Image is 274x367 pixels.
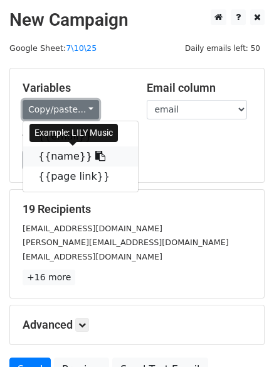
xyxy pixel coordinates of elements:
[23,100,99,119] a: Copy/paste...
[23,126,138,146] a: {{email}}
[29,124,118,142] div: Example: LILY Music
[66,43,97,53] a: 7\10\25
[23,270,75,285] a: +16 more
[23,202,251,216] h5: 19 Recipients
[181,41,265,55] span: Daily emails left: 50
[23,238,229,247] small: [PERSON_NAME][EMAIL_ADDRESS][DOMAIN_NAME]
[147,81,252,95] h5: Email column
[23,318,251,332] h5: Advanced
[23,146,138,167] a: {{name}}
[23,252,162,261] small: [EMAIL_ADDRESS][DOMAIN_NAME]
[23,167,138,187] a: {{page link}}
[23,224,162,233] small: [EMAIL_ADDRESS][DOMAIN_NAME]
[9,9,265,31] h2: New Campaign
[181,43,265,53] a: Daily emails left: 50
[211,307,274,367] iframe: Chat Widget
[9,43,97,53] small: Google Sheet:
[23,81,128,95] h5: Variables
